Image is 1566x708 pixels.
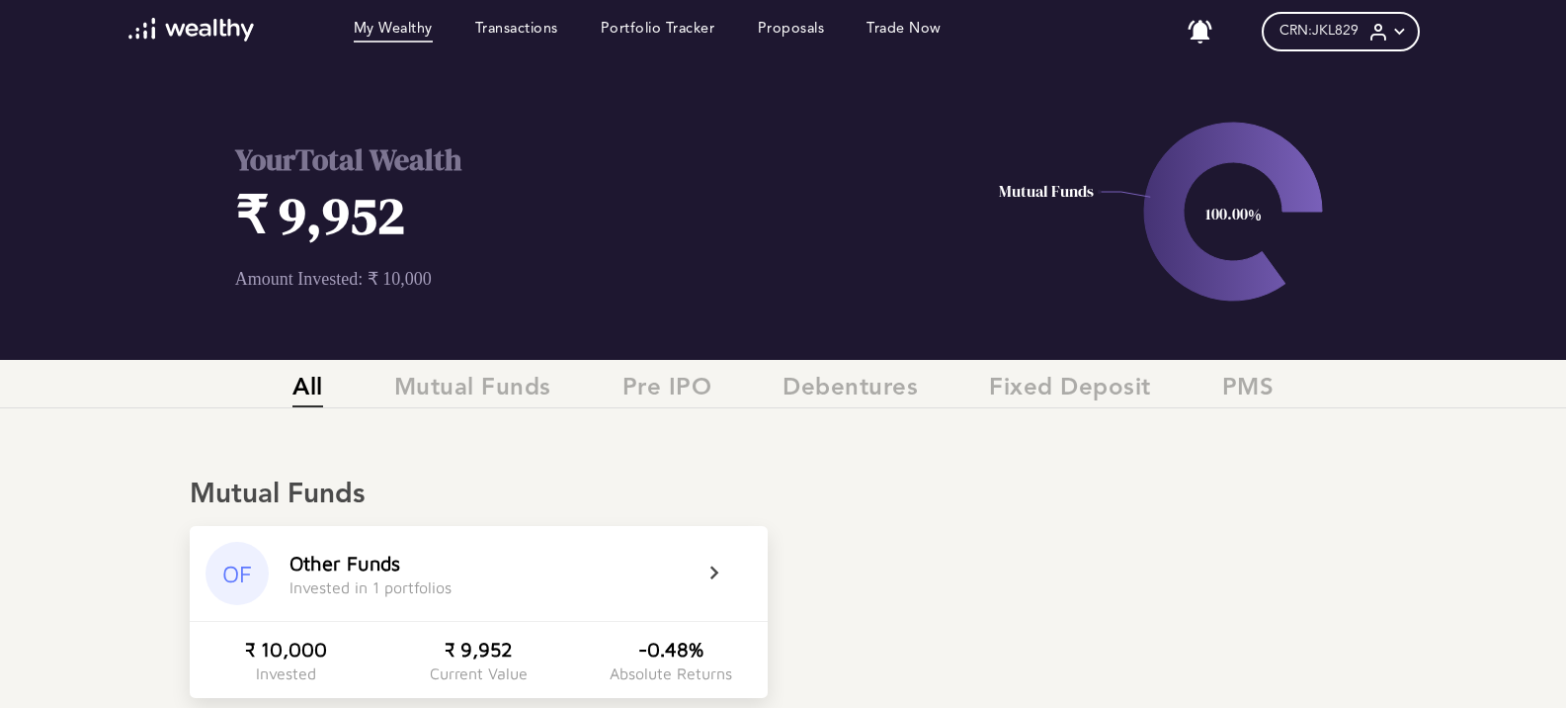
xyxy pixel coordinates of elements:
[866,21,942,43] a: Trade Now
[1482,619,1551,693] iframe: Chat
[1222,375,1275,407] span: PMS
[783,375,918,407] span: Debentures
[1279,23,1359,40] span: CRN: JKL829
[190,479,1376,512] div: Mutual Funds
[999,180,1094,202] text: Mutual Funds
[475,21,558,43] a: Transactions
[354,21,433,43] a: My Wealthy
[610,664,732,682] div: Absolute Returns
[989,375,1151,407] span: Fixed Deposit
[445,638,513,661] div: ₹ 9,952
[394,375,551,407] span: Mutual Funds
[245,638,327,661] div: ₹ 10,000
[289,578,452,596] div: Invested in 1 portfolios
[758,21,825,43] a: Proposals
[289,552,400,575] div: Other Funds
[622,375,712,407] span: Pre IPO
[235,180,900,250] h1: ₹ 9,952
[128,18,254,42] img: wl-logo-white.svg
[256,664,316,682] div: Invested
[601,21,715,43] a: Portfolio Tracker
[292,375,323,407] span: All
[1205,203,1262,224] text: 100.00%
[638,638,703,661] div: -0.48%
[235,268,900,290] p: Amount Invested: ₹ 10,000
[430,664,528,682] div: Current Value
[206,542,269,605] div: OF
[235,139,900,180] h2: Your Total Wealth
